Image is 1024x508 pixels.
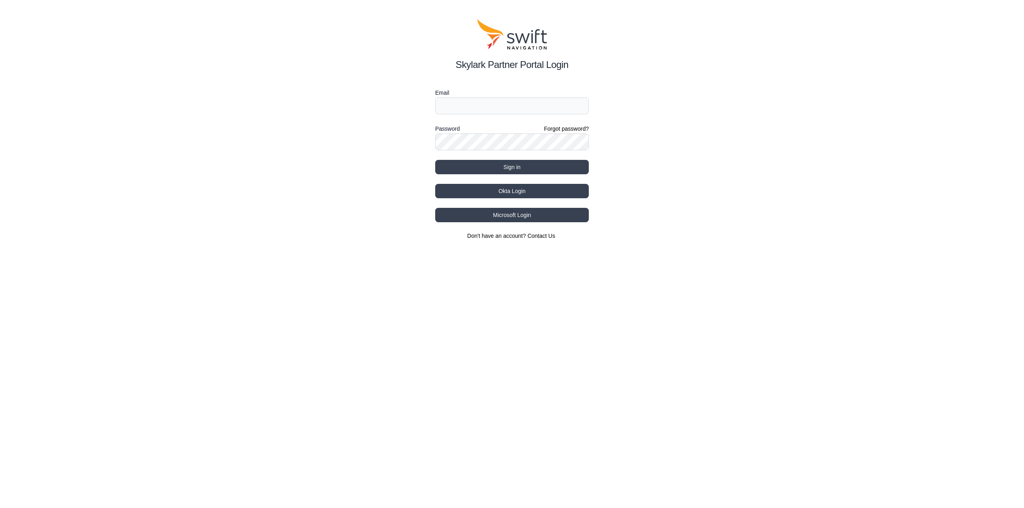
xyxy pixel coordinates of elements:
[435,124,460,133] label: Password
[435,208,589,222] button: Microsoft Login
[435,184,589,198] button: Okta Login
[528,233,555,239] a: Contact Us
[435,88,589,98] label: Email
[435,232,589,240] section: Don't have an account?
[544,125,589,133] a: Forgot password?
[435,58,589,72] h2: Skylark Partner Portal Login
[435,160,589,174] button: Sign in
